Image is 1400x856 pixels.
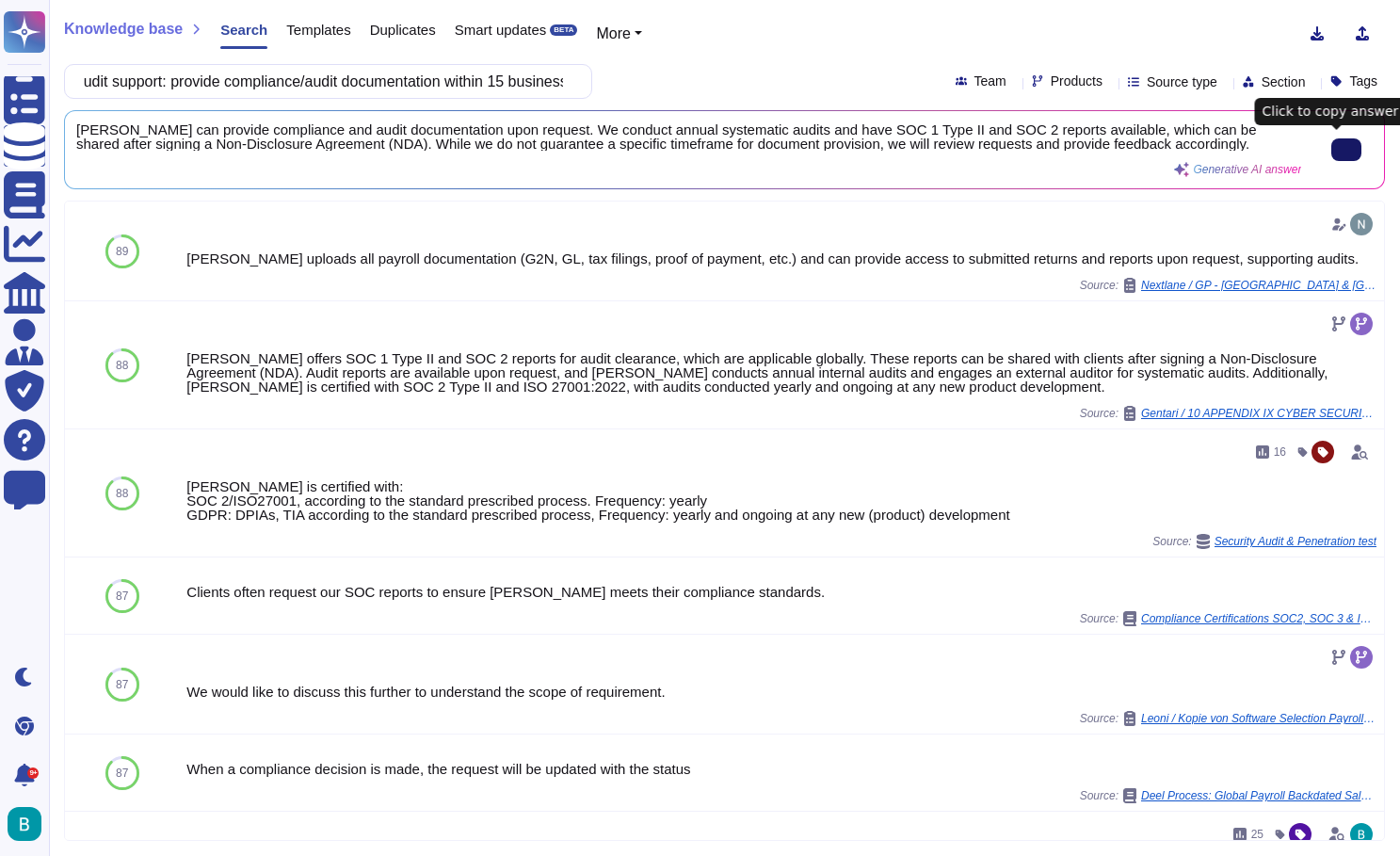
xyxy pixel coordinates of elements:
span: Leoni / Kopie von Software Selection Payroll CZ (1) [1141,713,1376,724]
img: user [1350,213,1373,235]
span: More [596,25,630,41]
span: Source: [1152,534,1376,549]
span: 87 [116,679,128,690]
div: When a compliance decision is made, the request will be updated with the status [186,762,1376,776]
span: Duplicates [370,23,436,37]
button: More [596,23,642,45]
div: We would like to discuss this further to understand the scope of requirement. [186,685,1376,699]
img: user [1350,823,1373,846]
span: Section [1262,75,1306,89]
div: [PERSON_NAME] is certified with: SOC 2/ISO27001, according to the standard prescribed process. Fr... [186,479,1376,522]
span: Source: [1080,711,1376,726]
span: Generative AI answer [1193,164,1301,175]
span: 87 [116,767,128,779]
span: Source: [1080,788,1376,803]
span: Source: [1080,611,1376,626]
span: 88 [116,360,128,371]
img: user [8,807,41,841]
input: Search a question or template... [74,65,572,98]
span: Deel Process: Global Payroll Backdated Salaries.pdf [1141,790,1376,801]
span: 87 [116,590,128,602]
div: Clients often request our SOC reports to ensure [PERSON_NAME] meets their compliance standards. [186,585,1376,599]
span: Security Audit & Penetration test [1215,536,1376,547]
span: Products [1051,74,1102,88]
span: Search [220,23,267,37]
div: [PERSON_NAME] uploads all payroll documentation (G2N, GL, tax filings, proof of payment, etc.) an... [186,251,1376,266]
span: 88 [116,488,128,499]
span: Source: [1080,278,1376,293]
span: Knowledge base [64,22,183,37]
span: [PERSON_NAME] can provide compliance and audit documentation upon request. We conduct annual syst... [76,122,1301,151]
span: Smart updates [455,23,547,37]
span: 89 [116,246,128,257]
span: 16 [1274,446,1286,458]
span: Templates [286,23,350,37]
span: Compliance Certifications SOC2, SOC 3 & ISO 27001.pdf [1141,613,1376,624]
span: Source type [1147,75,1217,89]
span: Gentari / 10 APPENDIX IX CYBER SECURITY QUESTIONNAIRE NEW [1141,408,1376,419]
div: BETA [550,24,577,36]
span: Nextlane / GP - [GEOGRAPHIC_DATA] & [GEOGRAPHIC_DATA] - RSD-24962 [1141,280,1376,291]
div: 9+ [27,767,39,779]
div: [PERSON_NAME] offers SOC 1 Type II and SOC 2 reports for audit clearance, which are applicable gl... [186,351,1376,394]
span: Tags [1349,74,1377,88]
span: 25 [1251,829,1263,840]
span: Team [974,74,1006,88]
span: Source: [1080,406,1376,421]
button: user [4,803,55,845]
